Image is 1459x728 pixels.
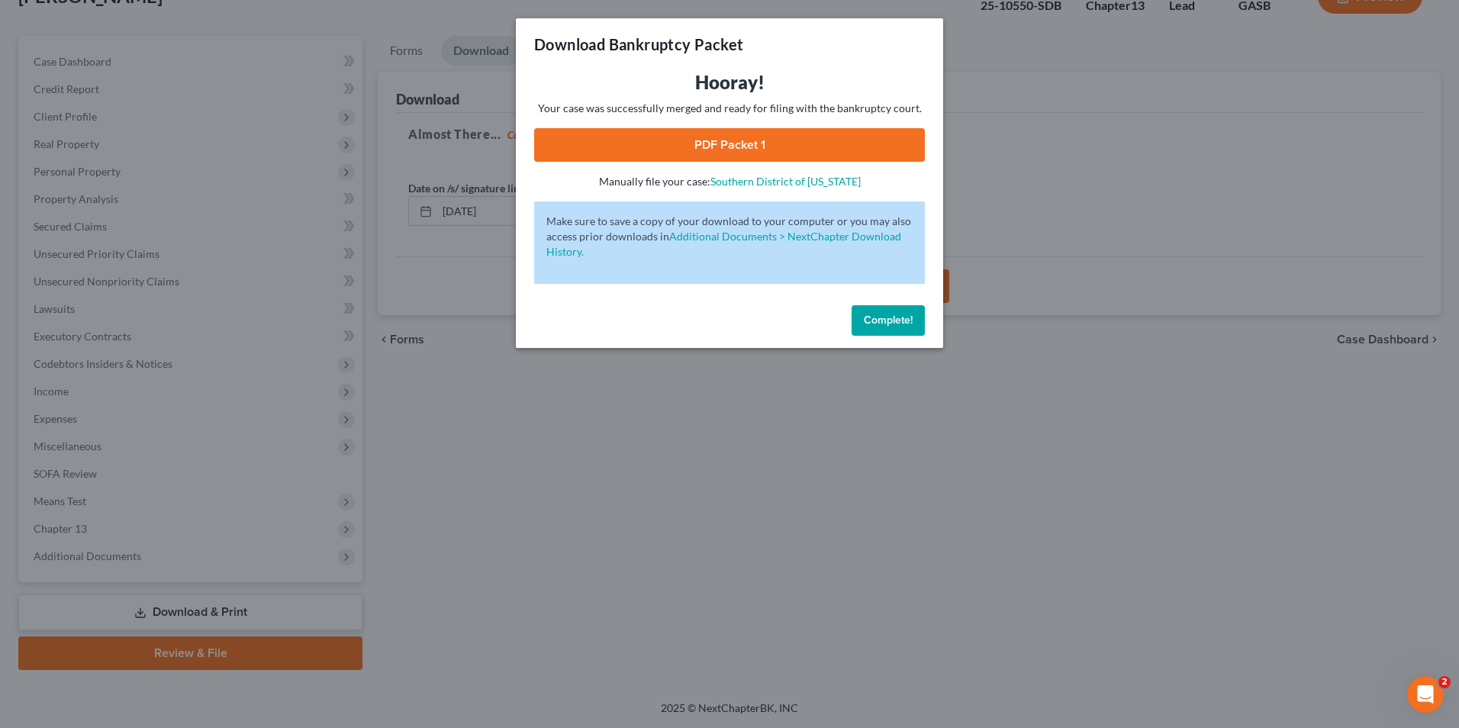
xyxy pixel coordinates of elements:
[1407,676,1444,713] iframe: Intercom live chat
[534,34,743,55] h3: Download Bankruptcy Packet
[534,128,925,162] a: PDF Packet 1
[546,230,901,258] a: Additional Documents > NextChapter Download History.
[852,305,925,336] button: Complete!
[546,214,913,259] p: Make sure to save a copy of your download to your computer or you may also access prior downloads in
[534,70,925,95] h3: Hooray!
[1438,676,1451,688] span: 2
[710,175,861,188] a: Southern District of [US_STATE]
[534,174,925,189] p: Manually file your case:
[864,314,913,327] span: Complete!
[534,101,925,116] p: Your case was successfully merged and ready for filing with the bankruptcy court.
